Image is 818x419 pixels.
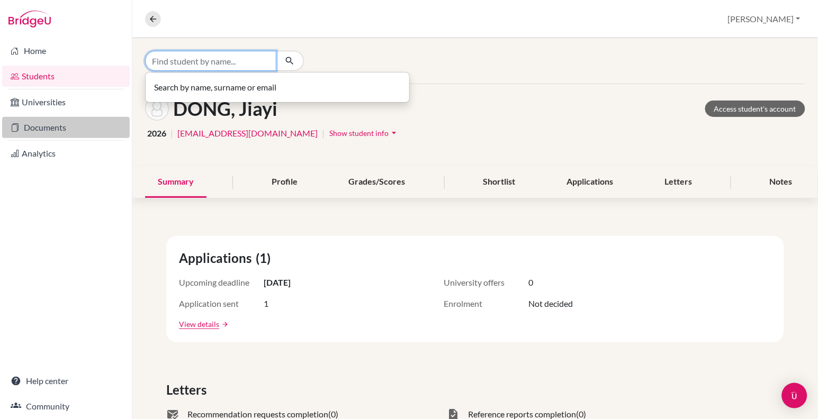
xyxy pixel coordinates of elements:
a: [EMAIL_ADDRESS][DOMAIN_NAME] [177,127,318,140]
h1: DONG, Jiayi [173,97,277,120]
span: | [170,127,173,140]
span: Enrolment [444,297,528,310]
a: Community [2,396,130,417]
a: Students [2,66,130,87]
div: Shortlist [470,167,528,198]
i: arrow_drop_down [389,127,399,138]
a: Universities [2,92,130,113]
span: Show student info [329,129,389,138]
a: Help center [2,370,130,391]
span: | [322,127,325,140]
span: 0 [528,276,533,289]
a: Home [2,40,130,61]
span: Application sent [179,297,264,310]
div: Notes [757,167,805,198]
a: Analytics [2,143,130,164]
img: Bridge-U [8,11,51,28]
span: Letters [166,380,211,399]
button: [PERSON_NAME] [723,9,805,29]
span: 1 [264,297,268,310]
div: Grades/Scores [336,167,418,198]
span: Upcoming deadline [179,276,264,289]
span: University offers [444,276,528,289]
span: Applications [179,249,256,268]
a: View details [179,318,219,330]
div: Applications [554,167,626,198]
input: Find student by name... [145,51,276,71]
button: Show student infoarrow_drop_down [329,125,400,141]
a: arrow_forward [219,321,229,328]
span: Not decided [528,297,573,310]
span: (1) [256,249,275,268]
span: 2026 [147,127,166,140]
p: Search by name, surname or email [154,81,401,94]
img: Jiayi DONG's avatar [145,97,169,121]
a: Access student's account [705,101,805,117]
div: Summary [145,167,206,198]
div: Letters [652,167,705,198]
div: Profile [259,167,310,198]
a: Documents [2,117,130,138]
span: [DATE] [264,276,291,289]
div: Open Intercom Messenger [782,383,807,408]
